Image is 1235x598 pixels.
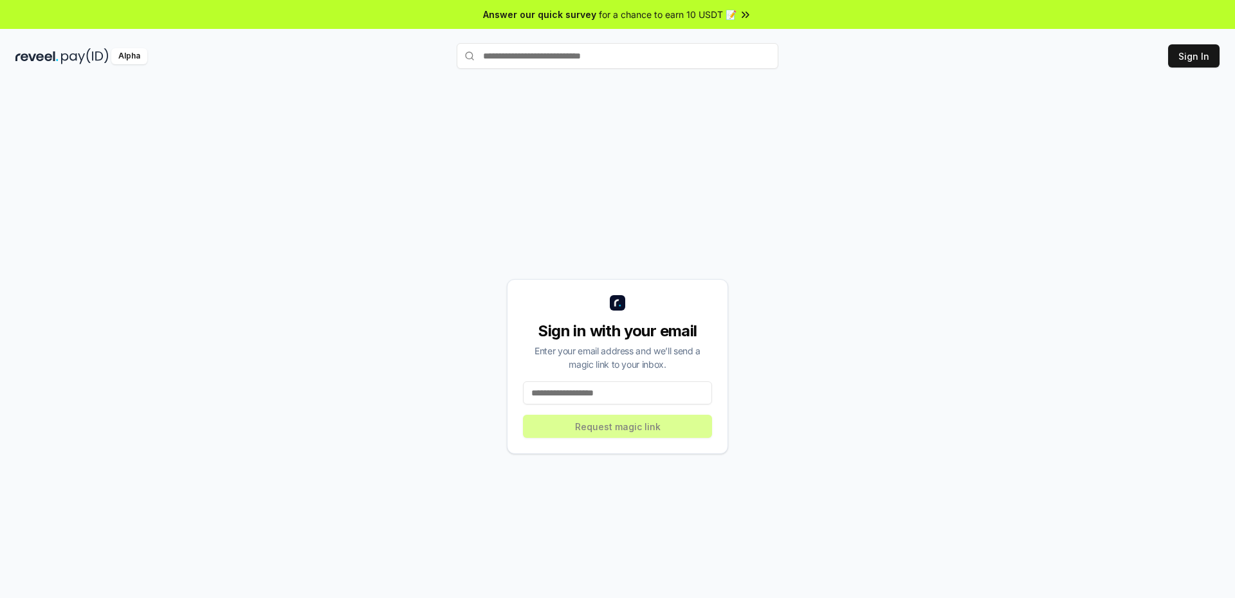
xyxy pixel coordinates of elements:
img: logo_small [610,295,625,311]
img: reveel_dark [15,48,59,64]
span: for a chance to earn 10 USDT 📝 [599,8,736,21]
button: Sign In [1168,44,1220,68]
div: Enter your email address and we’ll send a magic link to your inbox. [523,344,712,371]
div: Alpha [111,48,147,64]
span: Answer our quick survey [483,8,596,21]
img: pay_id [61,48,109,64]
div: Sign in with your email [523,321,712,341]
